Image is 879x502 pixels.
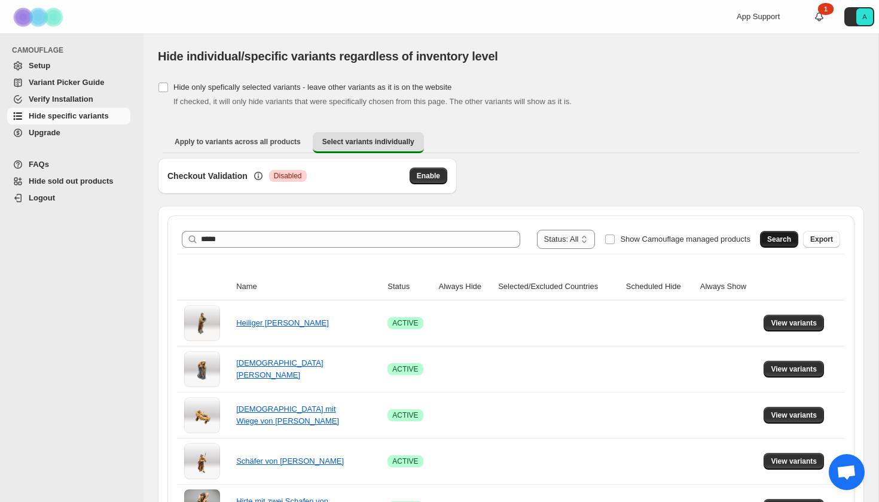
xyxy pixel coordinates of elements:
[764,453,824,470] button: View variants
[392,457,418,466] span: ACTIVE
[622,273,697,300] th: Scheduled Hide
[167,170,248,182] h3: Checkout Validation
[417,171,440,181] span: Enable
[29,95,93,104] span: Verify Installation
[764,361,824,378] button: View variants
[803,231,840,248] button: Export
[184,443,220,479] img: Schäfer von Kostner
[737,12,780,21] span: App Support
[12,45,135,55] span: CAMOUFLAGE
[173,83,451,92] span: Hide only spefically selected variants - leave other variants as it is on the website
[771,364,817,374] span: View variants
[29,111,109,120] span: Hide specific variants
[10,1,69,34] img: Camouflage
[165,132,310,151] button: Apply to variants across all products
[173,97,572,106] span: If checked, it will only hide variants that were specifically chosen from this page. The other va...
[771,318,817,328] span: View variants
[7,57,130,74] a: Setup
[697,273,761,300] th: Always Show
[771,410,817,420] span: View variants
[184,397,220,433] img: Jesuskind mit Wiege von Kostner
[29,160,49,169] span: FAQs
[7,91,130,108] a: Verify Installation
[7,156,130,173] a: FAQs
[158,50,498,63] span: Hide individual/specific variants regardless of inventory level
[236,404,339,425] a: [DEMOGRAPHIC_DATA] mit Wiege von [PERSON_NAME]
[810,235,833,244] span: Export
[7,108,130,124] a: Hide specific variants
[313,132,424,153] button: Select variants individually
[236,457,344,466] a: Schäfer von [PERSON_NAME]
[495,273,622,300] th: Selected/Excluded Countries
[392,364,418,374] span: ACTIVE
[233,273,384,300] th: Name
[764,315,824,331] button: View variants
[767,235,791,244] span: Search
[29,193,55,202] span: Logout
[392,318,418,328] span: ACTIVE
[236,358,323,379] a: [DEMOGRAPHIC_DATA][PERSON_NAME]
[771,457,817,466] span: View variants
[29,78,104,87] span: Variant Picker Guide
[829,454,865,490] div: Chat öffnen
[392,410,418,420] span: ACTIVE
[7,190,130,206] a: Logout
[274,171,302,181] span: Disabled
[236,318,329,327] a: Heiliger [PERSON_NAME]
[322,137,414,147] span: Select variants individually
[410,168,447,184] button: Enable
[384,273,435,300] th: Status
[620,235,750,244] span: Show Camouflage managed products
[29,128,60,137] span: Upgrade
[760,231,798,248] button: Search
[764,407,824,424] button: View variants
[862,13,867,20] text: A
[29,177,114,185] span: Hide sold out products
[813,11,825,23] a: 1
[7,74,130,91] a: Variant Picker Guide
[818,3,834,15] div: 1
[844,7,874,26] button: Avatar with initials A
[184,305,220,341] img: Heiliger Josef von Kostner
[175,137,301,147] span: Apply to variants across all products
[856,8,873,25] span: Avatar with initials A
[184,351,220,387] img: Heilige Maria von Kostner
[7,173,130,190] a: Hide sold out products
[29,61,50,70] span: Setup
[7,124,130,141] a: Upgrade
[435,273,495,300] th: Always Hide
